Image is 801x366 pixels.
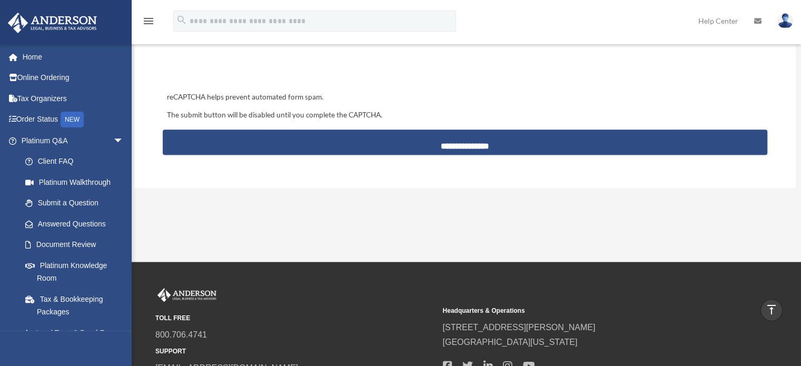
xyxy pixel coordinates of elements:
a: [GEOGRAPHIC_DATA][US_STATE] [442,338,577,347]
small: SUPPORT [155,346,435,357]
iframe: reCAPTCHA [164,28,324,70]
a: Tax & Bookkeeping Packages [15,289,140,322]
a: vertical_align_top [760,299,783,321]
a: Document Review [15,234,134,255]
a: Home [7,46,140,67]
a: Platinum Q&Aarrow_drop_down [7,130,140,151]
a: menu [142,18,155,27]
a: Client FAQ [15,151,140,172]
img: Anderson Advisors Platinum Portal [5,13,100,33]
i: search [176,14,187,26]
small: TOLL FREE [155,313,435,324]
div: NEW [61,112,84,127]
a: [STREET_ADDRESS][PERSON_NAME] [442,323,595,332]
a: Order StatusNEW [7,109,140,131]
a: Answered Questions [15,213,140,234]
a: 800.706.4741 [155,330,207,339]
img: Anderson Advisors Platinum Portal [155,288,219,302]
i: vertical_align_top [765,303,778,316]
span: arrow_drop_down [113,130,134,152]
i: menu [142,15,155,27]
div: reCAPTCHA helps prevent automated form spam. [163,91,767,104]
a: Platinum Walkthrough [15,172,140,193]
div: The submit button will be disabled until you complete the CAPTCHA. [163,109,767,122]
a: Tax Organizers [7,88,140,109]
small: Headquarters & Operations [442,305,722,316]
a: Platinum Knowledge Room [15,255,140,289]
a: Online Ordering [7,67,140,88]
a: Submit a Question [15,193,140,214]
img: User Pic [777,13,793,28]
a: Land Trust & Deed Forum [15,322,140,343]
